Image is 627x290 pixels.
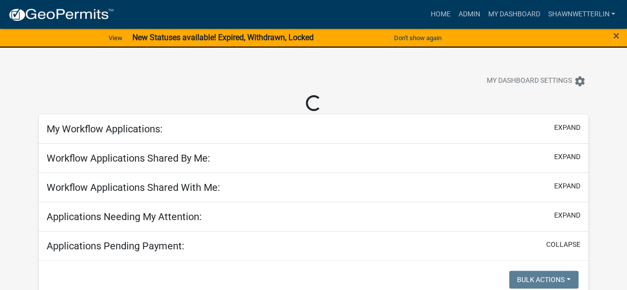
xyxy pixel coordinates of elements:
[613,29,620,43] span: ×
[554,152,580,162] button: expand
[47,211,202,223] h5: Applications Needing My Attention:
[479,71,594,91] button: My Dashboard Settingssettings
[105,30,126,46] a: View
[554,181,580,191] button: expand
[484,5,544,24] a: My Dashboard
[426,5,454,24] a: Home
[546,239,580,250] button: collapse
[574,75,586,87] i: settings
[554,210,580,221] button: expand
[390,30,446,46] button: Don't show again
[47,123,163,135] h5: My Workflow Applications:
[544,5,619,24] a: ShawnWetterlin
[487,75,572,87] span: My Dashboard Settings
[47,152,210,164] h5: Workflow Applications Shared By Me:
[509,271,578,289] button: Bulk Actions
[454,5,484,24] a: Admin
[554,122,580,133] button: expand
[132,33,314,42] strong: New Statuses available! Expired, Withdrawn, Locked
[613,30,620,42] button: Close
[47,240,184,252] h5: Applications Pending Payment:
[47,181,220,193] h5: Workflow Applications Shared With Me:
